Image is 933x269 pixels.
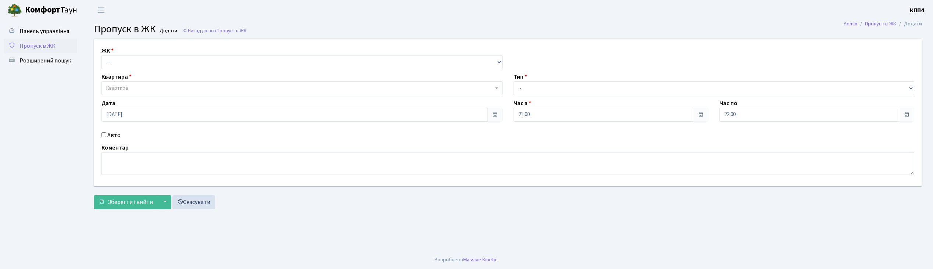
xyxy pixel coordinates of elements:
label: Час по [719,99,737,108]
a: Admin [844,20,857,28]
label: ЖК [101,46,114,55]
a: КПП4 [910,6,924,15]
span: Таун [25,4,77,17]
span: Квартира [106,85,128,92]
button: Зберегти і вийти [94,195,158,209]
span: Розширений пошук [19,57,71,65]
small: Додати . [158,28,179,34]
label: Тип [514,72,527,81]
a: Скасувати [172,195,215,209]
span: Пропуск в ЖК [217,27,247,34]
b: Комфорт [25,4,60,16]
div: Розроблено . [435,256,498,264]
label: Квартира [101,72,132,81]
li: Додати [896,20,922,28]
a: Пропуск в ЖК [865,20,896,28]
span: Зберегти і вийти [108,198,153,206]
label: Коментар [101,143,129,152]
a: Пропуск в ЖК [4,39,77,53]
a: Розширений пошук [4,53,77,68]
span: Пропуск в ЖК [19,42,56,50]
a: Назад до всіхПропуск в ЖК [183,27,247,34]
a: Панель управління [4,24,77,39]
b: КПП4 [910,6,924,14]
button: Переключити навігацію [92,4,110,16]
label: Час з [514,99,531,108]
label: Дата [101,99,115,108]
nav: breadcrumb [833,16,933,32]
span: Панель управління [19,27,69,35]
a: Massive Kinetic [463,256,497,263]
label: Авто [107,131,121,140]
span: Пропуск в ЖК [94,22,156,36]
img: logo.png [7,3,22,18]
